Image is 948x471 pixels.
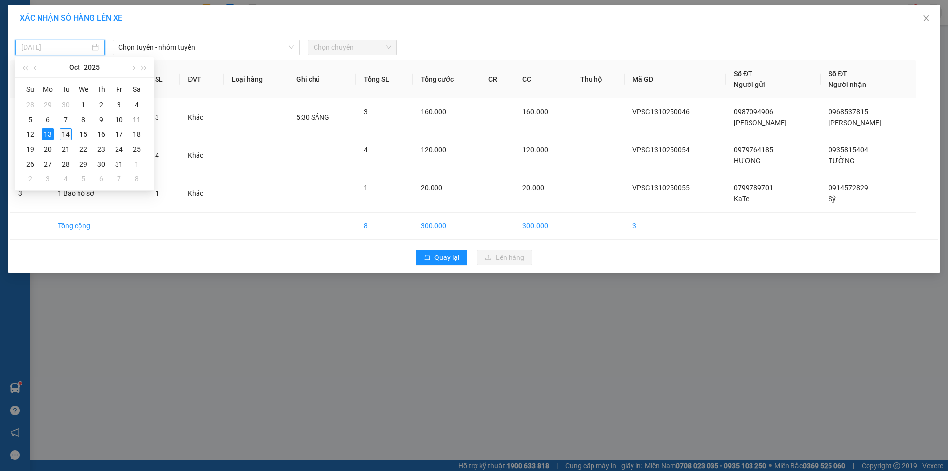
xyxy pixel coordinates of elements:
[92,82,110,97] th: Th
[21,82,39,97] th: Su
[155,151,159,159] span: 4
[42,99,54,111] div: 29
[522,184,544,192] span: 20.000
[180,174,224,213] td: Khác
[69,57,80,77] button: Oct
[57,171,75,186] td: 2025-11-04
[110,171,128,186] td: 2025-11-07
[155,113,159,121] span: 3
[75,157,92,171] td: 2025-10-29
[314,40,391,55] span: Chọn chuyến
[128,112,146,127] td: 2025-10-11
[75,82,92,97] th: We
[829,157,855,165] span: TƯỜNG
[39,82,57,97] th: Mo
[39,97,57,112] td: 2025-09-29
[131,128,143,140] div: 18
[57,112,75,127] td: 2025-10-07
[131,143,143,155] div: 25
[734,146,773,154] span: 0979764185
[632,108,690,116] span: VPSG1310250046
[10,136,50,174] td: 2
[180,136,224,174] td: Khác
[424,254,431,262] span: rollback
[24,114,36,126] div: 5
[434,252,459,263] span: Quay lại
[24,158,36,170] div: 26
[480,60,514,98] th: CR
[128,142,146,157] td: 2025-10-25
[356,60,413,98] th: Tổng SL
[110,82,128,97] th: Fr
[57,82,75,97] th: Tu
[92,142,110,157] td: 2025-10-23
[131,99,143,111] div: 4
[829,146,868,154] span: 0935815404
[92,171,110,186] td: 2025-11-06
[625,60,726,98] th: Mã GD
[60,158,72,170] div: 28
[734,119,787,127] span: [PERSON_NAME]
[128,171,146,186] td: 2025-11-08
[128,82,146,97] th: Sa
[60,114,72,126] div: 7
[75,171,92,186] td: 2025-11-05
[21,127,39,142] td: 2025-10-12
[131,173,143,185] div: 8
[42,114,54,126] div: 6
[21,112,39,127] td: 2025-10-05
[110,112,128,127] td: 2025-10-10
[110,157,128,171] td: 2025-10-31
[421,146,446,154] span: 120.000
[734,157,761,165] span: HƯƠNG
[95,173,107,185] div: 6
[78,114,89,126] div: 8
[42,128,54,140] div: 13
[477,250,532,265] button: uploadLên hàng
[42,158,54,170] div: 27
[60,143,72,155] div: 21
[296,113,329,121] span: 5:30 SÁNG
[131,158,143,170] div: 1
[21,97,39,112] td: 2025-09-28
[57,157,75,171] td: 2025-10-28
[131,114,143,126] div: 11
[21,142,39,157] td: 2025-10-19
[734,108,773,116] span: 0987094906
[95,99,107,111] div: 2
[147,60,180,98] th: SL
[39,171,57,186] td: 2025-11-03
[21,157,39,171] td: 2025-10-26
[128,157,146,171] td: 2025-11-01
[224,60,288,98] th: Loại hàng
[364,184,368,192] span: 1
[92,127,110,142] td: 2025-10-16
[24,99,36,111] div: 28
[734,195,749,203] span: KaTe
[39,142,57,157] td: 2025-10-20
[78,143,89,155] div: 22
[24,173,36,185] div: 2
[39,112,57,127] td: 2025-10-06
[364,108,368,116] span: 3
[92,97,110,112] td: 2025-10-02
[421,184,442,192] span: 20.000
[39,127,57,142] td: 2025-10-13
[514,60,572,98] th: CC
[734,70,752,78] span: Số ĐT
[113,128,125,140] div: 17
[95,143,107,155] div: 23
[57,142,75,157] td: 2025-10-21
[78,128,89,140] div: 15
[78,173,89,185] div: 5
[75,127,92,142] td: 2025-10-15
[128,127,146,142] td: 2025-10-18
[413,213,480,240] td: 300.000
[92,112,110,127] td: 2025-10-09
[42,143,54,155] div: 20
[113,99,125,111] div: 3
[632,184,690,192] span: VPSG1310250055
[522,146,548,154] span: 120.000
[118,40,294,55] span: Chọn tuyến - nhóm tuyến
[625,213,726,240] td: 3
